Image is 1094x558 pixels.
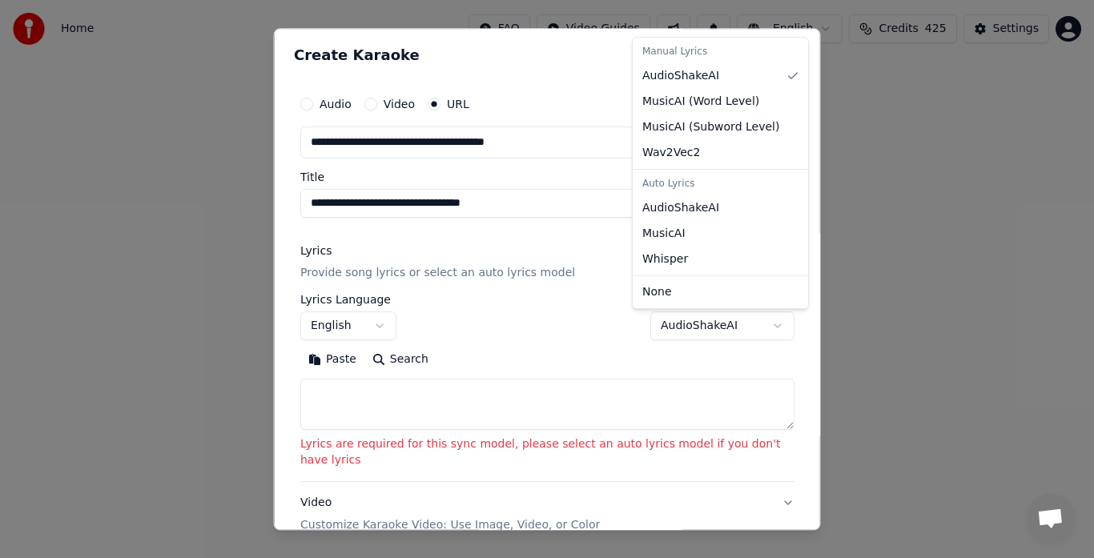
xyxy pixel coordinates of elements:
span: Whisper [642,251,688,267]
div: Auto Lyrics [636,173,805,195]
span: AudioShakeAI [642,68,719,84]
span: Wav2Vec2 [642,145,700,161]
div: Manual Lyrics [636,41,805,63]
span: MusicAI [642,226,686,242]
span: None [642,284,672,300]
span: AudioShakeAI [642,200,719,216]
span: MusicAI ( Subword Level ) [642,119,779,135]
span: MusicAI ( Word Level ) [642,94,759,110]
